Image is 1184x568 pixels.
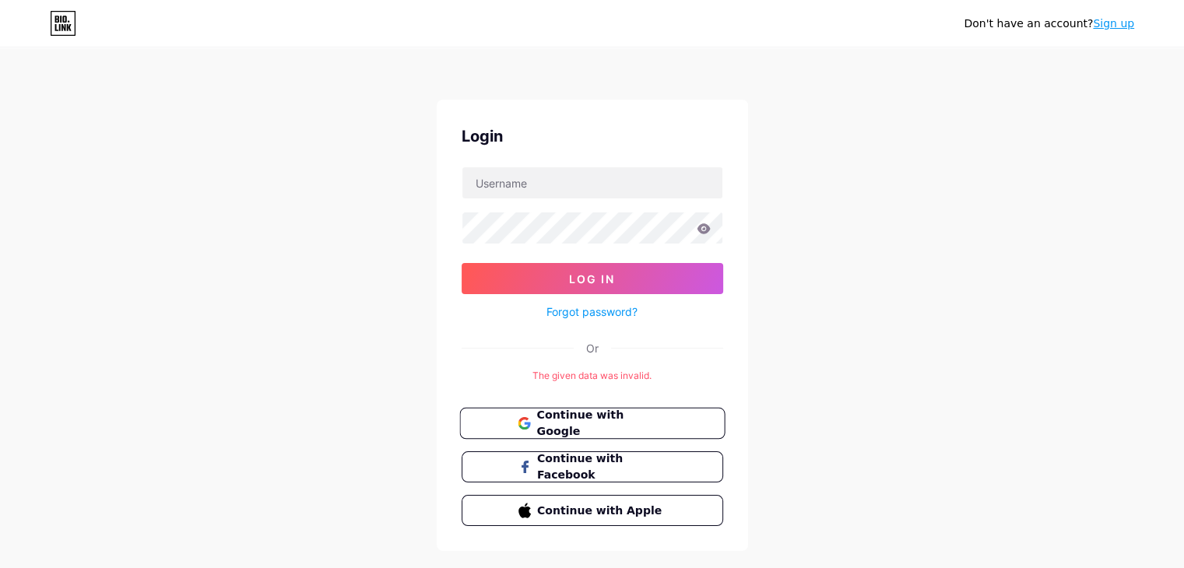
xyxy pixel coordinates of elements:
[536,407,666,440] span: Continue with Google
[462,451,723,482] button: Continue with Facebook
[462,124,723,148] div: Login
[569,272,615,286] span: Log In
[462,408,723,439] a: Continue with Google
[462,495,723,526] button: Continue with Apple
[462,263,723,294] button: Log In
[537,451,666,483] span: Continue with Facebook
[459,408,725,440] button: Continue with Google
[462,167,722,198] input: Username
[1093,17,1134,30] a: Sign up
[964,16,1134,32] div: Don't have an account?
[546,303,638,320] a: Forgot password?
[537,503,666,519] span: Continue with Apple
[586,340,599,356] div: Or
[462,369,723,383] div: The given data was invalid.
